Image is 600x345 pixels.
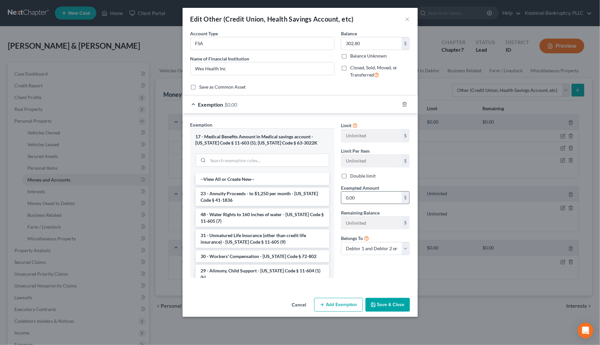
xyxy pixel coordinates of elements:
[196,230,329,248] li: 31 - Unmatured Life Insurance (other than credit life insurance) - [US_STATE] Code § 11-605 (9)
[341,235,363,241] span: Belongs To
[196,134,329,146] div: 17 - Medical Benefits Amount in Medical savings account - [US_STATE] Code § 11-603 (5); [US_STATE...
[365,298,410,312] button: Save & Close
[341,185,379,191] span: Exempted Amount
[196,250,329,262] li: 30 - Workers' Compensation - [US_STATE] Code § 72-802
[402,155,410,167] div: $
[341,216,402,229] input: --
[341,209,380,216] label: Remaining Balance
[341,155,402,167] input: --
[208,154,329,166] input: Search exemption rules...
[341,37,402,50] input: 0.00
[402,37,410,50] div: $
[341,123,351,128] span: Limit
[350,53,387,59] label: Balance Unknown
[287,299,312,312] button: Cancel
[341,192,402,204] input: 0.00
[405,15,410,23] button: ×
[314,298,363,312] button: Add Exemption
[350,65,397,78] span: Closed, Sold, Moved, or Transferred
[191,37,334,50] input: Credit Union, HSA, etc
[190,30,218,37] label: Account Type
[190,14,354,24] div: Edit Other (Credit Union, Health Savings Account, etc)
[402,192,410,204] div: $
[402,216,410,229] div: $
[190,56,250,61] span: Name of Financial Institution
[225,101,237,108] span: $0.00
[402,129,410,142] div: $
[196,209,329,227] li: 48 - Water Rights to 160 inches of water - [US_STATE] Code § 11-605 (7)
[341,30,357,37] label: Balance
[341,129,402,142] input: --
[200,84,246,90] label: Save as Common Asset
[196,173,329,185] li: --View All or Create New--
[341,147,370,154] label: Limit Per Item
[198,101,223,108] span: Exemption
[196,265,329,283] li: 29 - Alimony, Child Support - [US_STATE] Code § 11-604 (1)(b)
[190,122,213,128] span: Exemption
[350,173,376,179] label: Double limit
[196,188,329,206] li: 23 - Annuity Proceeds - to $1,250 per month - [US_STATE] Code § 41-1836
[191,62,334,75] input: Enter name...
[578,323,593,338] div: Open Intercom Messenger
